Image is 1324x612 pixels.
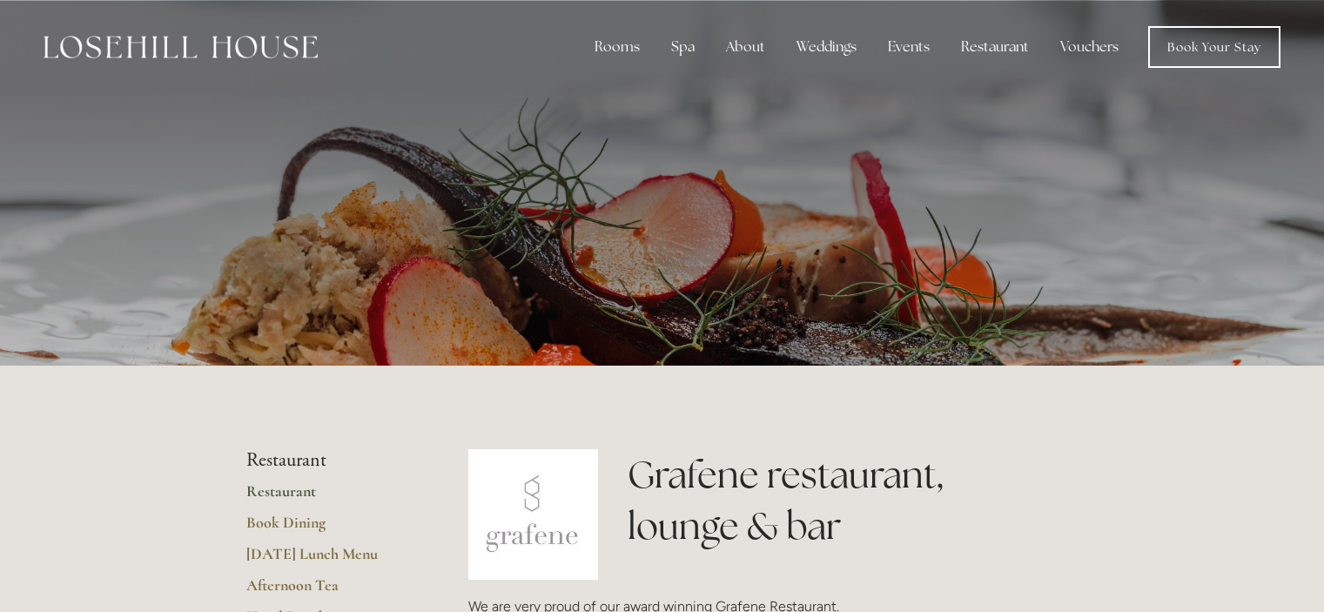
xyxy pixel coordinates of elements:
[712,30,779,64] div: About
[246,575,413,607] a: Afternoon Tea
[783,30,870,64] div: Weddings
[44,36,318,58] img: Losehill House
[947,30,1043,64] div: Restaurant
[1046,30,1132,64] a: Vouchers
[657,30,709,64] div: Spa
[246,513,413,544] a: Book Dining
[246,449,413,472] li: Restaurant
[1148,26,1280,68] a: Book Your Stay
[246,481,413,513] a: Restaurant
[246,544,413,575] a: [DATE] Lunch Menu
[468,449,599,580] img: grafene.jpg
[874,30,944,64] div: Events
[628,449,1078,552] h1: Grafene restaurant, lounge & bar
[581,30,654,64] div: Rooms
